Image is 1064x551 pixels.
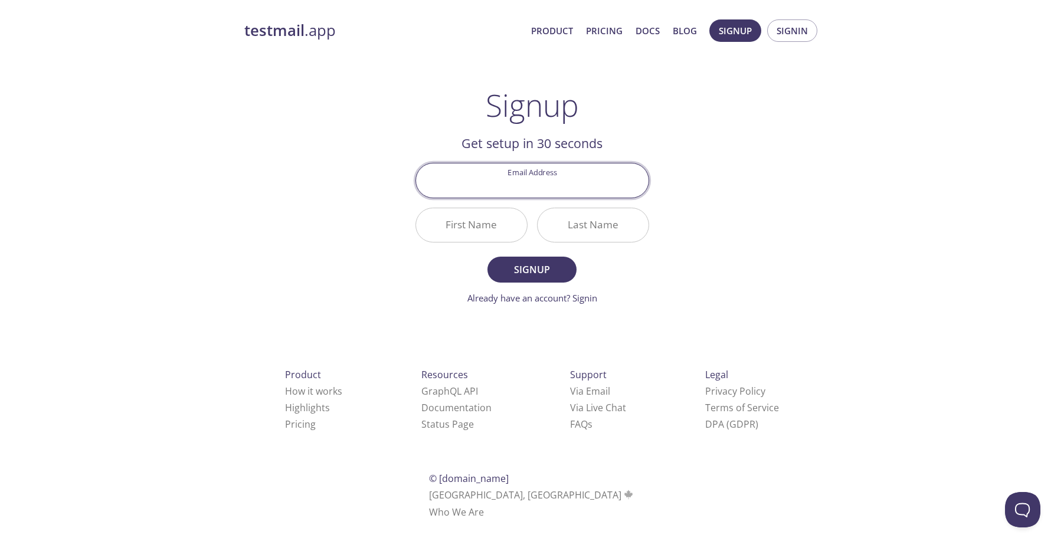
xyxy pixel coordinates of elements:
a: Product [531,23,573,38]
a: Via Live Chat [570,401,626,414]
a: Pricing [285,418,316,431]
span: Signup [500,261,563,278]
a: How it works [285,385,342,398]
button: Signin [767,19,817,42]
span: © [DOMAIN_NAME] [429,472,509,485]
a: Privacy Policy [705,385,765,398]
a: Status Page [421,418,474,431]
strong: testmail [244,20,305,41]
span: Support [570,368,607,381]
a: Docs [636,23,660,38]
a: DPA (GDPR) [705,418,758,431]
h1: Signup [486,87,579,123]
button: Signup [709,19,761,42]
a: Pricing [586,23,623,38]
span: Resources [421,368,468,381]
button: Signup [487,257,576,283]
span: Signup [719,23,752,38]
span: s [588,418,592,431]
a: GraphQL API [421,385,478,398]
a: Who We Are [429,506,484,519]
span: [GEOGRAPHIC_DATA], [GEOGRAPHIC_DATA] [429,488,635,501]
span: Product [285,368,321,381]
span: Signin [777,23,808,38]
a: Blog [673,23,697,38]
a: testmail.app [244,21,522,41]
a: Via Email [570,385,610,398]
a: Already have an account? Signin [467,292,597,304]
a: Terms of Service [705,401,779,414]
iframe: Help Scout Beacon - Open [1005,492,1040,527]
a: FAQ [570,418,592,431]
a: Highlights [285,401,330,414]
h2: Get setup in 30 seconds [415,133,649,153]
span: Legal [705,368,728,381]
a: Documentation [421,401,492,414]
